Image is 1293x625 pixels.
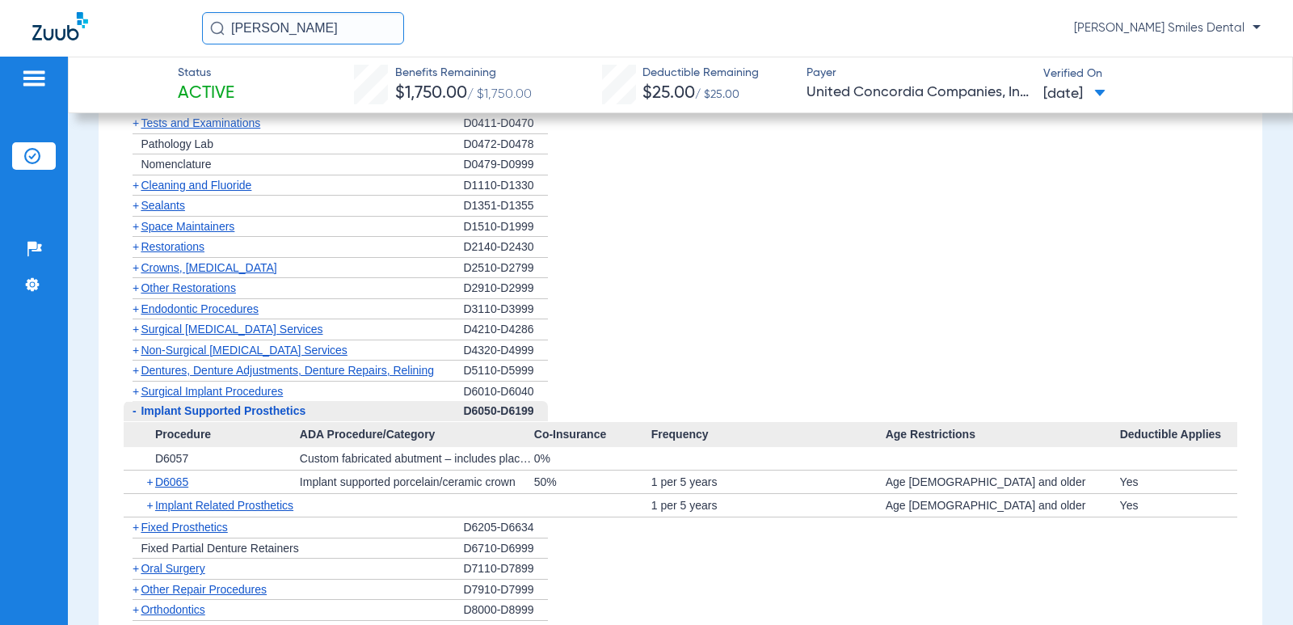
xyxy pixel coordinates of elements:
span: Status [178,65,234,82]
span: Surgical [MEDICAL_DATA] Services [141,323,322,336]
div: D8000-D8999 [463,600,548,621]
span: [DATE] [1043,84,1106,104]
span: Implant Related Prosthetics [155,499,293,512]
span: Non-Surgical [MEDICAL_DATA] Services [141,344,347,357]
div: D7110-D7899 [463,559,548,580]
div: D5110-D5999 [463,361,548,382]
div: D6010-D6040 [463,382,548,402]
span: Orthodontics [141,603,204,616]
span: + [133,385,139,398]
span: Active [178,82,234,105]
span: Co-Insurance [534,422,651,448]
span: United Concordia Companies, Inc. [807,82,1030,103]
span: Fixed Partial Denture Retainers [141,542,298,555]
div: D0411-D0470 [463,113,548,134]
div: D7910-D7999 [463,580,548,601]
img: Search Icon [210,21,225,36]
span: D6057 [155,452,188,465]
div: D4210-D4286 [463,319,548,340]
span: Other Repair Procedures [141,583,267,596]
span: + [146,494,155,517]
div: D6205-D6634 [463,517,548,538]
span: D6065 [155,475,188,488]
span: + [133,179,139,192]
div: Custom fabricated abutment – includes placement [300,447,534,470]
span: Pathology Lab [141,137,213,150]
span: Deductible Applies [1120,422,1237,448]
div: Age [DEMOGRAPHIC_DATA] and older [886,494,1120,517]
div: Age [DEMOGRAPHIC_DATA] and older [886,471,1120,493]
iframe: Chat Widget [1212,547,1293,625]
span: Benefits Remaining [395,65,532,82]
span: Sealants [141,199,184,212]
span: Age Restrictions [886,422,1120,448]
span: $1,750.00 [395,85,467,102]
div: 50% [534,471,651,493]
span: + [133,583,139,596]
span: Fixed Prosthetics [141,521,227,534]
span: + [133,562,139,575]
span: Restorations [141,240,204,253]
span: + [133,323,139,336]
span: Dentures, Denture Adjustments, Denture Repairs, Relining [141,364,434,377]
div: D6050-D6199 [463,401,548,422]
span: Deductible Remaining [642,65,759,82]
span: Oral Surgery [141,562,204,575]
div: D3110-D3999 [463,299,548,320]
span: Implant Supported Prosthetics [141,404,305,417]
span: Procedure [124,422,299,448]
div: D1351-D1355 [463,196,548,217]
span: Other Restorations [141,281,236,294]
div: 1 per 5 years [651,471,886,493]
span: Payer [807,65,1030,82]
span: ADA Procedure/Category [300,422,534,448]
span: Cleaning and Fluoride [141,179,251,192]
span: + [146,471,155,493]
img: Zuub Logo [32,12,88,40]
span: [PERSON_NAME] Smiles Dental [1074,20,1261,36]
div: D0472-D0478 [463,134,548,155]
span: + [133,220,139,233]
span: + [133,364,139,377]
div: D2510-D2799 [463,258,548,279]
div: D2910-D2999 [463,278,548,299]
span: / $25.00 [695,89,739,100]
span: Frequency [651,422,886,448]
div: D0479-D0999 [463,154,548,175]
span: - [133,404,137,417]
span: + [133,603,139,616]
div: D1110-D1330 [463,175,548,196]
span: Verified On [1043,65,1266,82]
span: Endodontic Procedures [141,302,259,315]
span: + [133,261,139,274]
span: Crowns, [MEDICAL_DATA] [141,261,276,274]
span: + [133,521,139,534]
span: $25.00 [642,85,695,102]
span: + [133,240,139,253]
div: Implant supported porcelain/ceramic crown [300,471,534,493]
span: Space Maintainers [141,220,234,233]
div: D2140-D2430 [463,237,548,258]
div: Yes [1120,471,1237,493]
div: D4320-D4999 [463,340,548,361]
div: Yes [1120,494,1237,517]
input: Search for patients [202,12,404,44]
span: Tests and Examinations [141,116,260,129]
div: D6710-D6999 [463,538,548,560]
span: + [133,302,139,315]
span: + [133,281,139,294]
span: Surgical Implant Procedures [141,385,283,398]
span: + [133,344,139,357]
img: hamburger-icon [21,69,47,88]
span: / $1,750.00 [467,88,532,101]
span: + [133,199,139,212]
span: + [133,116,139,129]
div: 1 per 5 years [651,494,886,517]
span: Nomenclature [141,158,211,171]
div: 0% [534,447,651,470]
div: D1510-D1999 [463,217,548,238]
